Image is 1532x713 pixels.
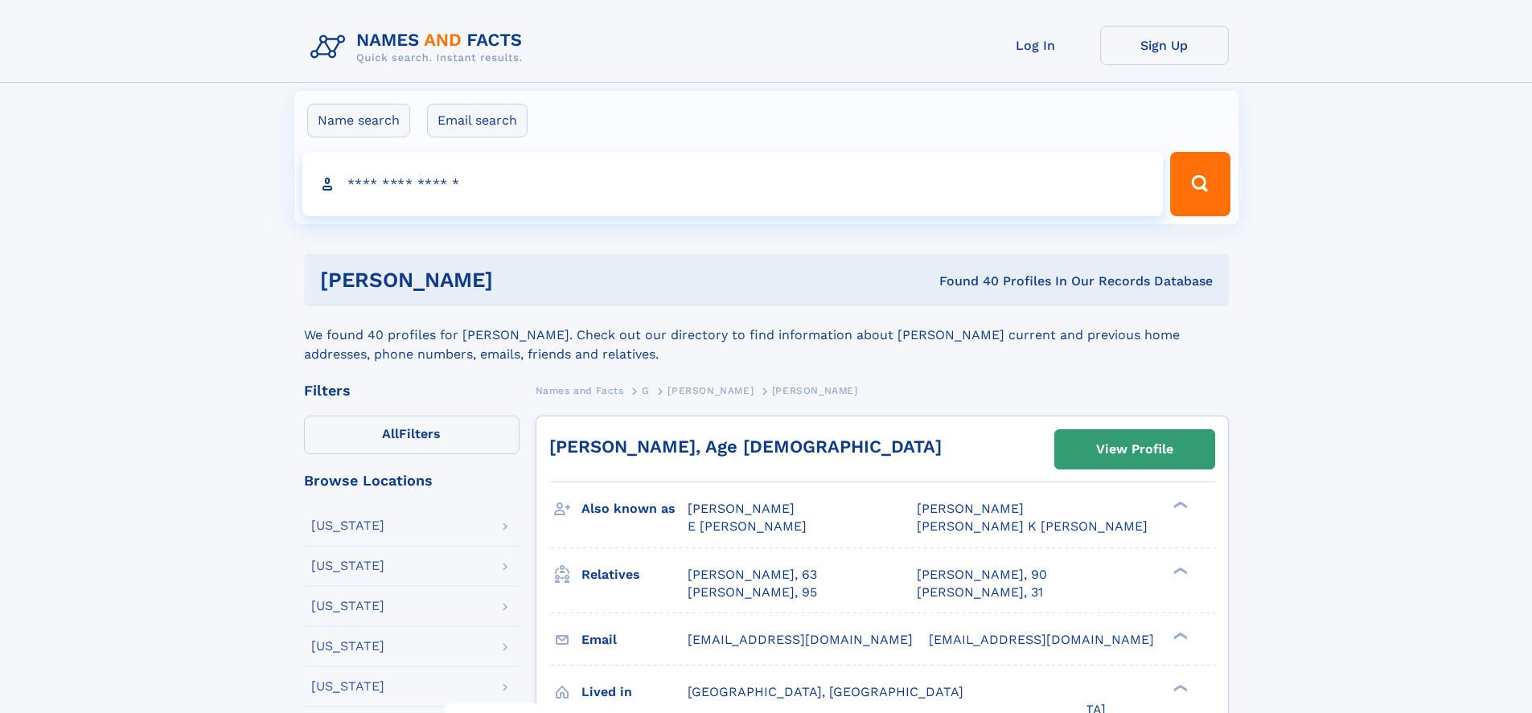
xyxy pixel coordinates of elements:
span: E [PERSON_NAME] [688,518,807,534]
a: [PERSON_NAME] [667,380,754,400]
a: G [642,380,650,400]
div: Browse Locations [304,473,520,488]
span: G [642,385,650,396]
button: Search Button [1170,152,1230,216]
div: Found 40 Profiles In Our Records Database [716,272,1213,290]
label: Name search [307,104,410,137]
div: ❯ [1169,630,1189,641]
a: Names and Facts [536,380,624,400]
span: [PERSON_NAME] [688,501,795,516]
h3: Relatives [581,561,688,588]
div: ❯ [1169,682,1189,693]
span: [EMAIL_ADDRESS][DOMAIN_NAME] [929,632,1154,647]
label: Email search [427,104,528,137]
input: search input [302,152,1164,216]
a: [PERSON_NAME], Age [DEMOGRAPHIC_DATA] [549,436,942,457]
span: [PERSON_NAME] [917,501,1024,516]
div: [US_STATE] [311,559,384,572]
h1: [PERSON_NAME] [320,270,717,290]
span: [GEOGRAPHIC_DATA], [GEOGRAPHIC_DATA] [688,684,963,699]
span: [EMAIL_ADDRESS][DOMAIN_NAME] [688,632,913,647]
img: Logo Names and Facts [304,26,536,69]
a: Log In [971,26,1100,65]
h3: Email [581,626,688,654]
a: Sign Up [1100,26,1229,65]
h3: Also known as [581,495,688,522]
div: [US_STATE] [311,519,384,532]
span: All [382,426,399,441]
a: [PERSON_NAME], 95 [688,584,817,601]
div: ❯ [1169,565,1189,576]
a: [PERSON_NAME], 90 [917,566,1047,584]
div: We found 40 profiles for [PERSON_NAME]. Check out our directory to find information about [PERSON... [304,306,1229,364]
div: ❯ [1169,500,1189,510]
a: [PERSON_NAME], 31 [917,584,1043,601]
div: [US_STATE] [311,680,384,693]
a: View Profile [1055,430,1214,469]
span: [PERSON_NAME] K [PERSON_NAME] [917,518,1148,534]
div: Filters [304,383,520,398]
div: View Profile [1096,431,1173,468]
a: [PERSON_NAME], 63 [688,566,817,584]
label: Filters [304,416,520,454]
span: [PERSON_NAME] [772,385,858,396]
div: [US_STATE] [311,640,384,653]
div: [US_STATE] [311,600,384,613]
h3: Lived in [581,678,688,706]
span: [PERSON_NAME] [667,385,754,396]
